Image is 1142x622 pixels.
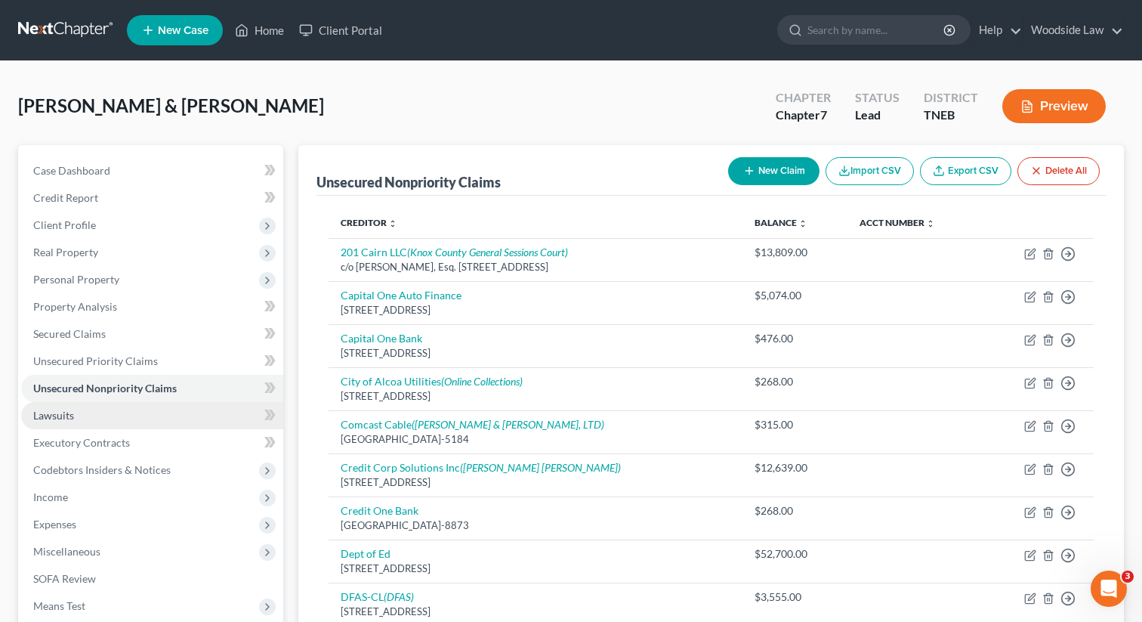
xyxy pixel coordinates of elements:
[33,436,130,449] span: Executory Contracts
[776,107,831,124] div: Chapter
[755,374,835,389] div: $268.00
[21,375,283,402] a: Unsecured Nonpriority Claims
[341,504,418,517] a: Credit One Bank
[33,599,85,612] span: Means Test
[341,332,422,345] a: Capital One Bank
[924,89,978,107] div: District
[33,300,117,313] span: Property Analysis
[755,503,835,518] div: $268.00
[341,518,730,533] div: [GEOGRAPHIC_DATA]-8873
[341,547,390,560] a: Dept of Ed
[33,490,68,503] span: Income
[441,375,523,388] i: (Online Collections)
[33,246,98,258] span: Real Property
[460,461,621,474] i: ([PERSON_NAME] [PERSON_NAME])
[21,402,283,429] a: Lawsuits
[755,460,835,475] div: $12,639.00
[1002,89,1106,123] button: Preview
[407,246,568,258] i: (Knox County General Sessions Court)
[33,273,119,286] span: Personal Property
[341,289,461,302] a: Capital One Auto Finance
[807,16,946,44] input: Search by name...
[860,217,935,228] a: Acct Number unfold_more
[21,565,283,593] a: SOFA Review
[1023,17,1123,44] a: Woodside Law
[341,246,568,258] a: 201 Cairn LLC(Knox County General Sessions Court)
[341,217,397,228] a: Creditor unfold_more
[826,157,914,185] button: Import CSV
[21,348,283,375] a: Unsecured Priority Claims
[21,157,283,184] a: Case Dashboard
[341,432,730,447] div: [GEOGRAPHIC_DATA]-5184
[920,157,1011,185] a: Export CSV
[755,217,807,228] a: Balance unfold_more
[33,354,158,367] span: Unsecured Priority Claims
[341,389,730,404] div: [STREET_ADDRESS]
[755,331,835,346] div: $476.00
[341,418,604,431] a: Comcast Cable([PERSON_NAME] & [PERSON_NAME], LTD)
[855,107,900,124] div: Lead
[33,463,171,476] span: Codebtors Insiders & Notices
[341,346,730,361] div: [STREET_ADDRESS]
[1122,571,1134,583] span: 3
[384,590,414,603] i: (DFAS)
[341,375,523,388] a: City of Alcoa Utilities(Online Collections)
[341,475,730,490] div: [STREET_ADDRESS]
[33,164,110,177] span: Case Dashboard
[33,218,96,231] span: Client Profile
[21,184,283,212] a: Credit Report
[755,417,835,432] div: $315.00
[971,17,1022,44] a: Help
[33,545,100,558] span: Miscellaneous
[341,461,621,474] a: Credit Corp Solutions Inc([PERSON_NAME] [PERSON_NAME])
[33,327,106,340] span: Secured Claims
[21,429,283,456] a: Executory Contracts
[755,288,835,303] div: $5,074.00
[820,107,827,122] span: 7
[341,562,730,576] div: [STREET_ADDRESS]
[341,260,730,274] div: c/o [PERSON_NAME], Esq. [STREET_ADDRESS]
[316,173,501,191] div: Unsecured Nonpriority Claims
[33,518,76,531] span: Expenses
[798,219,807,228] i: unfold_more
[341,590,414,603] a: DFAS-CL(DFAS)
[341,605,730,619] div: [STREET_ADDRESS]
[755,590,835,605] div: $3,555.00
[1017,157,1100,185] button: Delete All
[33,191,98,204] span: Credit Report
[855,89,900,107] div: Status
[755,245,835,260] div: $13,809.00
[227,17,292,44] a: Home
[341,303,730,317] div: [STREET_ADDRESS]
[412,418,604,431] i: ([PERSON_NAME] & [PERSON_NAME], LTD)
[33,409,74,422] span: Lawsuits
[18,94,324,116] span: [PERSON_NAME] & [PERSON_NAME]
[1091,571,1127,607] iframe: Intercom live chat
[776,89,831,107] div: Chapter
[388,219,397,228] i: unfold_more
[728,157,819,185] button: New Claim
[21,320,283,348] a: Secured Claims
[755,546,835,562] div: $52,700.00
[21,293,283,320] a: Property Analysis
[926,219,935,228] i: unfold_more
[924,107,978,124] div: TNEB
[33,382,177,395] span: Unsecured Nonpriority Claims
[158,25,208,36] span: New Case
[292,17,390,44] a: Client Portal
[33,572,96,585] span: SOFA Review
